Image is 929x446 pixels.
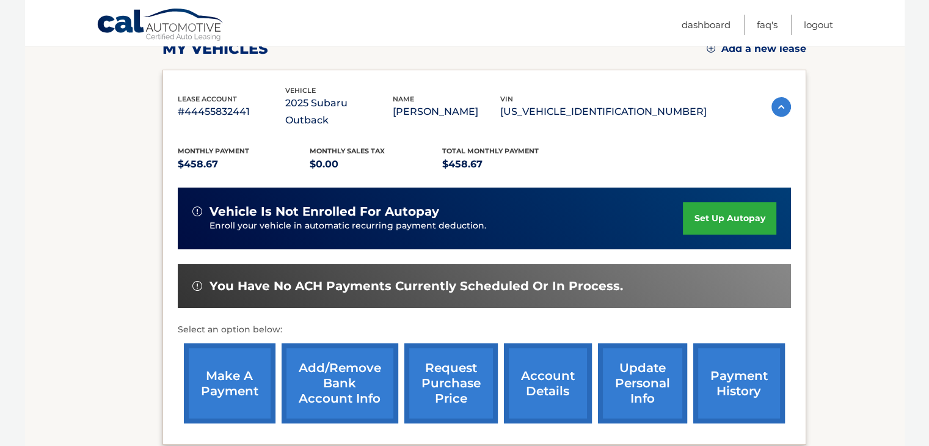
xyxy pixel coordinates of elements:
a: Dashboard [682,15,730,35]
img: accordion-active.svg [771,97,791,117]
h2: my vehicles [162,40,268,58]
p: $458.67 [178,156,310,173]
span: lease account [178,95,237,103]
a: Add a new lease [707,43,806,55]
p: $0.00 [310,156,442,173]
a: Cal Automotive [97,8,225,43]
a: Logout [804,15,833,35]
a: account details [504,343,592,423]
p: 2025 Subaru Outback [285,95,393,129]
a: FAQ's [757,15,778,35]
span: vehicle [285,86,316,95]
span: vin [500,95,513,103]
span: name [393,95,414,103]
a: payment history [693,343,785,423]
p: [PERSON_NAME] [393,103,500,120]
img: alert-white.svg [192,207,202,216]
span: vehicle is not enrolled for autopay [209,204,439,219]
a: Add/Remove bank account info [282,343,398,423]
span: Monthly sales Tax [310,147,385,155]
p: Enroll your vehicle in automatic recurring payment deduction. [209,219,683,233]
p: Select an option below: [178,323,791,337]
a: request purchase price [404,343,498,423]
a: update personal info [598,343,687,423]
p: #44455832441 [178,103,285,120]
span: Monthly Payment [178,147,249,155]
p: [US_VEHICLE_IDENTIFICATION_NUMBER] [500,103,707,120]
span: You have no ACH payments currently scheduled or in process. [209,279,623,294]
a: set up autopay [683,202,776,235]
p: $458.67 [442,156,575,173]
span: Total Monthly Payment [442,147,539,155]
img: add.svg [707,44,715,53]
img: alert-white.svg [192,281,202,291]
a: make a payment [184,343,275,423]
